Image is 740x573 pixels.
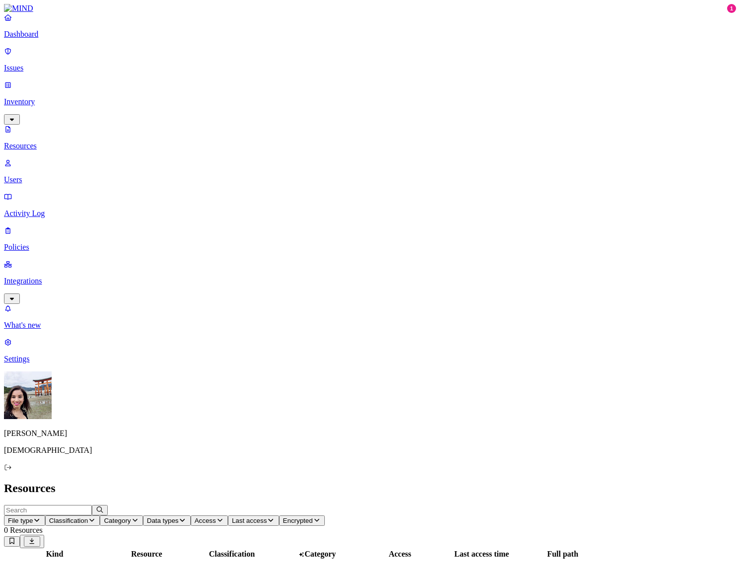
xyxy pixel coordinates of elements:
p: Users [4,175,736,184]
a: Resources [4,125,736,150]
p: [DEMOGRAPHIC_DATA] [4,446,736,455]
a: What's new [4,304,736,330]
a: Users [4,158,736,184]
p: Resources [4,142,736,150]
h2: Resources [4,482,736,495]
span: Data types [147,517,179,524]
div: Access [360,550,440,559]
div: Last access time [442,550,521,559]
input: Search [4,505,92,515]
span: Classification [49,517,88,524]
img: MIND [4,4,33,13]
span: Access [195,517,216,524]
span: 0 Resources [4,526,43,534]
div: Classification [190,550,275,559]
p: Integrations [4,277,736,286]
p: Activity Log [4,209,736,218]
span: Category [104,517,131,524]
p: Policies [4,243,736,252]
a: Dashboard [4,13,736,39]
div: 1 [727,4,736,13]
p: Inventory [4,97,736,106]
a: Policies [4,226,736,252]
p: What's new [4,321,736,330]
span: Encrypted [283,517,313,524]
div: Kind [5,550,104,559]
span: Category [304,550,336,558]
a: Integrations [4,260,736,302]
p: Dashboard [4,30,736,39]
div: Resource [106,550,188,559]
a: MIND [4,4,736,13]
a: Inventory [4,80,736,123]
p: [PERSON_NAME] [4,429,736,438]
a: Activity Log [4,192,736,218]
a: Settings [4,338,736,363]
p: Issues [4,64,736,72]
div: Full path [523,550,602,559]
a: Issues [4,47,736,72]
span: File type [8,517,33,524]
span: Last access [232,517,267,524]
p: Settings [4,355,736,363]
img: Ariel Valencia [4,371,52,419]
